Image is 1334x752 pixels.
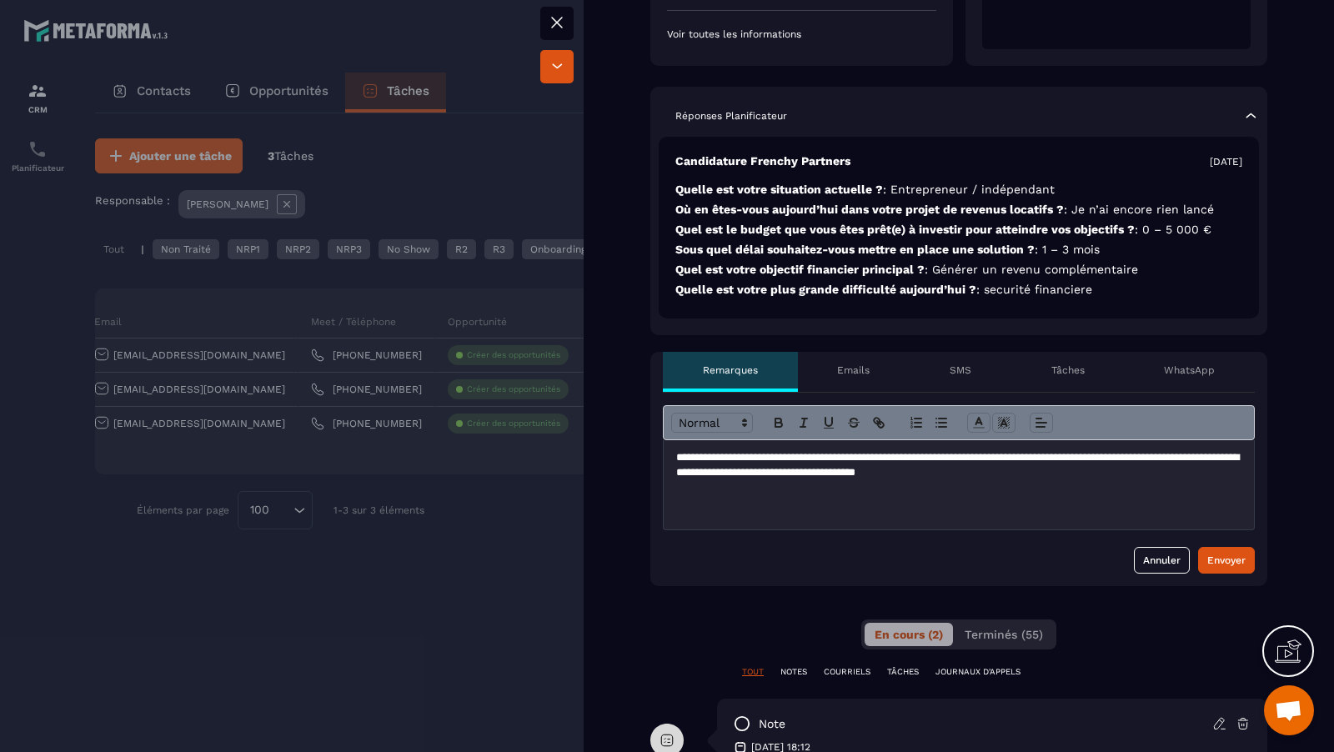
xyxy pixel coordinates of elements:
span: : Je n’ai encore rien lancé [1064,203,1214,216]
button: Envoyer [1198,547,1255,574]
p: Emails [837,363,870,377]
div: Envoyer [1207,552,1246,569]
span: : Générer un revenu complémentaire [925,263,1138,276]
p: SMS [950,363,971,377]
span: : 1 – 3 mois [1035,243,1100,256]
span: : 0 – 5 000 € [1135,223,1211,236]
button: Terminés (55) [955,623,1053,646]
p: Voir toutes les informations [667,28,936,41]
p: Sous quel délai souhaitez-vous mettre en place une solution ? [675,242,1242,258]
p: Quel est le budget que vous êtes prêt(e) à investir pour atteindre vos objectifs ? [675,222,1242,238]
span: : Entrepreneur / indépendant [883,183,1055,196]
span: Terminés (55) [965,628,1043,641]
p: Où en êtes-vous aujourd’hui dans votre projet de revenus locatifs ? [675,202,1242,218]
p: Quel est votre objectif financier principal ? [675,262,1242,278]
span: : securité financiere [976,283,1092,296]
p: Candidature Frenchy Partners [675,153,850,169]
p: NOTES [780,666,807,678]
p: COURRIELS [824,666,870,678]
p: Remarques [703,363,758,377]
p: [DATE] [1210,155,1242,168]
p: note [759,716,785,732]
p: Réponses Planificateur [675,109,787,123]
p: TÂCHES [887,666,919,678]
span: En cours (2) [875,628,943,641]
button: En cours (2) [865,623,953,646]
p: WhatsApp [1164,363,1215,377]
p: JOURNAUX D'APPELS [935,666,1021,678]
p: Tâches [1051,363,1085,377]
p: Quelle est votre situation actuelle ? [675,182,1242,198]
p: Quelle est votre plus grande difficulté aujourd’hui ? [675,282,1242,298]
button: Annuler [1134,547,1190,574]
div: Ouvrir le chat [1264,685,1314,735]
p: TOUT [742,666,764,678]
